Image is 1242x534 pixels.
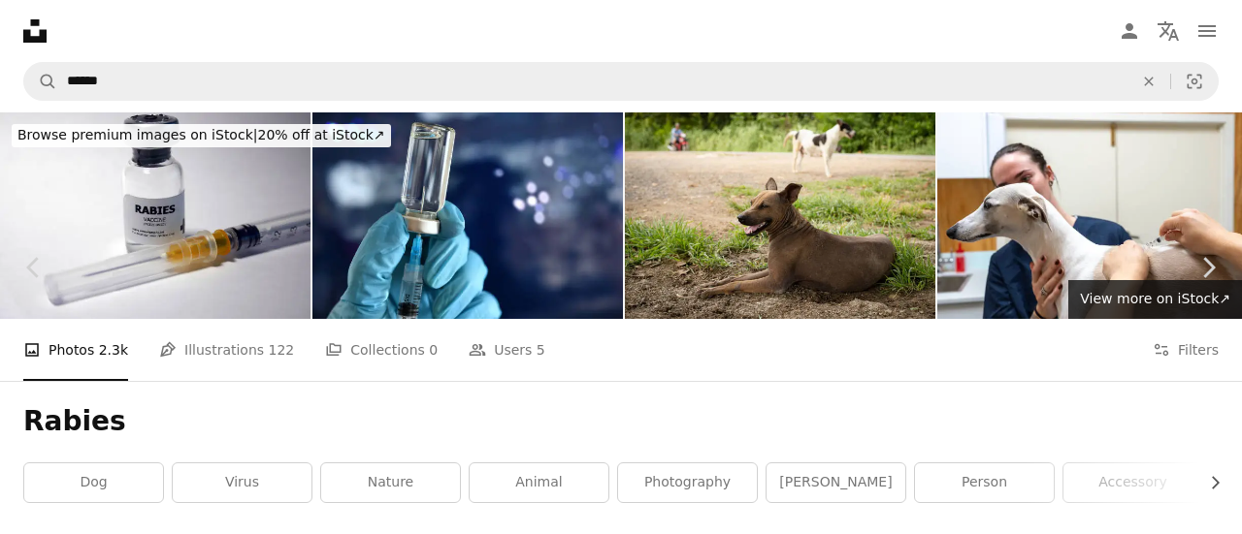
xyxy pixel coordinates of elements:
[1197,463,1219,502] button: scroll list to the right
[429,339,438,361] span: 0
[1171,63,1218,100] button: Visual search
[469,319,545,381] a: Users 5
[537,339,545,361] span: 5
[17,127,257,142] span: Browse premium images on iStock |
[1188,12,1226,50] button: Menu
[1063,463,1202,502] a: accessory
[915,463,1054,502] a: person
[1149,12,1188,50] button: Language
[17,127,385,142] span: 20% off at iStock ↗
[321,463,460,502] a: nature
[23,404,1219,439] h1: Rabies
[159,319,294,381] a: Illustrations 122
[269,339,295,361] span: 122
[312,112,623,319] img: Hand holding syringe inserted in vaccine vial
[24,463,163,502] a: dog
[1068,280,1242,319] a: View more on iStock↗
[618,463,757,502] a: photography
[1174,174,1242,361] a: Next
[23,62,1219,101] form: Find visuals sitewide
[173,463,311,502] a: virus
[325,319,438,381] a: Collections 0
[24,63,57,100] button: Search Unsplash
[625,112,935,319] img: Homeless Animals in Thailand. Group of stray dog standing on the side of the road
[1128,63,1170,100] button: Clear
[767,463,905,502] a: [PERSON_NAME]
[470,463,608,502] a: animal
[1110,12,1149,50] a: Log in / Sign up
[1080,291,1230,306] span: View more on iStock ↗
[1153,319,1219,381] button: Filters
[23,19,47,43] a: Home — Unsplash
